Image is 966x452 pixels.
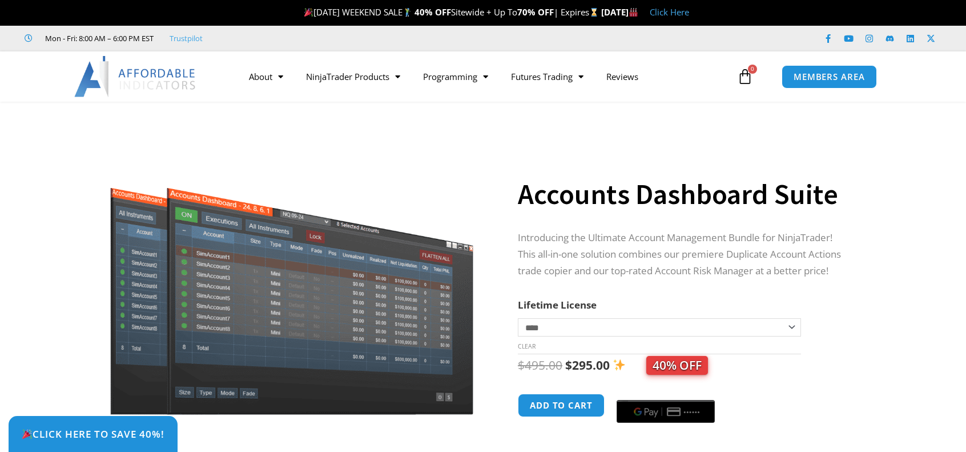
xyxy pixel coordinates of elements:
[42,31,154,45] span: Mon - Fri: 8:00 AM – 6:00 PM EST
[414,6,451,18] strong: 40% OFF
[518,174,851,214] h1: Accounts Dashboard Suite
[22,429,164,439] span: Click Here to save 40%!
[9,416,178,452] a: 🎉Click Here to save 40%!
[629,8,638,17] img: 🏭
[617,400,715,423] button: Buy with GPay
[518,357,562,373] bdi: 495.00
[238,63,295,90] a: About
[646,356,708,375] span: 40% OFF
[720,60,770,93] a: 0
[794,73,865,81] span: MEMBERS AREA
[650,6,689,18] a: Click Here
[601,6,638,18] strong: [DATE]
[518,230,851,279] p: Introducing the Ultimate Account Management Bundle for NinjaTrader! This all-in-one solution comb...
[782,65,877,89] a: MEMBERS AREA
[565,357,610,373] bdi: 295.00
[108,122,476,415] img: Screenshot 2024-08-26 155710eeeee
[590,8,598,17] img: ⌛
[301,6,601,18] span: [DATE] WEEKEND SALE Sitewide + Up To | Expires
[565,357,572,373] span: $
[412,63,500,90] a: Programming
[684,408,701,416] text: ••••••
[518,342,536,350] a: Clear options
[518,394,605,417] button: Add to cart
[748,65,757,74] span: 0
[238,63,734,90] nav: Menu
[518,298,597,311] label: Lifetime License
[595,63,650,90] a: Reviews
[500,63,595,90] a: Futures Trading
[22,429,32,439] img: 🎉
[295,63,412,90] a: NinjaTrader Products
[518,357,525,373] span: $
[613,359,625,371] img: ✨
[304,8,313,17] img: 🎉
[170,31,203,45] a: Trustpilot
[517,6,554,18] strong: 70% OFF
[403,8,412,17] img: 🏌️‍♂️
[74,56,197,97] img: LogoAI | Affordable Indicators – NinjaTrader
[614,392,717,393] iframe: Secure express checkout frame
